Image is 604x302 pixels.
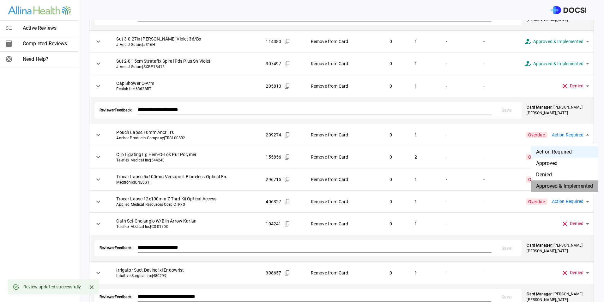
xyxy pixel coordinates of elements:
li: Approved & Implemented [531,180,598,192]
li: Action Required [531,146,598,158]
li: Denied [531,169,598,180]
button: Close [87,282,96,292]
li: Approved [531,158,598,169]
div: Review updated successfully. [23,281,82,293]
